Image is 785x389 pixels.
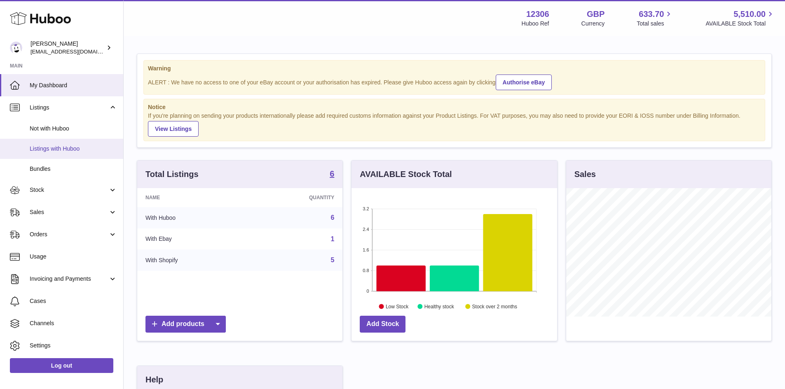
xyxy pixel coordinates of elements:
[148,73,761,90] div: ALERT : We have no access to one of your eBay account or your authorisation has expired. Please g...
[330,256,334,263] a: 5
[137,207,248,228] td: With Huboo
[30,145,117,153] span: Listings with Huboo
[145,374,163,385] h3: Help
[472,304,517,310] text: Stock over 2 months
[148,103,761,111] strong: Notice
[30,208,108,216] span: Sales
[363,247,369,252] text: 1.6
[30,342,117,349] span: Settings
[30,48,121,55] span: [EMAIL_ADDRESS][DOMAIN_NAME]
[733,9,766,20] span: 5,510.00
[587,9,605,20] strong: GBP
[148,65,761,72] strong: Warning
[137,249,248,271] td: With Shopify
[148,121,199,137] a: View Listings
[424,304,455,310] text: Healthy stock
[30,319,117,327] span: Channels
[574,169,596,180] h3: Sales
[705,20,775,28] span: AVAILABLE Stock Total
[637,20,673,28] span: Total sales
[639,9,664,20] span: 633.70
[30,82,117,89] span: My Dashboard
[30,275,108,283] span: Invoicing and Payments
[360,316,405,333] a: Add Stock
[30,186,108,194] span: Stock
[363,206,369,211] text: 3.2
[30,125,117,133] span: Not with Huboo
[248,188,343,207] th: Quantity
[145,169,199,180] h3: Total Listings
[363,268,369,273] text: 0.8
[137,228,248,250] td: With Ebay
[30,231,108,238] span: Orders
[137,188,248,207] th: Name
[30,165,117,173] span: Bundles
[360,169,452,180] h3: AVAILABLE Stock Total
[30,297,117,305] span: Cases
[330,214,334,221] a: 6
[330,235,334,242] a: 1
[330,170,334,179] a: 6
[148,112,761,137] div: If you're planning on sending your products internationally please add required customs informati...
[496,75,552,90] a: Authorise eBay
[386,304,409,310] text: Low Stock
[581,20,605,28] div: Currency
[10,42,22,54] img: internalAdmin-12306@internal.huboo.com
[30,253,117,261] span: Usage
[30,104,108,112] span: Listings
[10,358,113,373] a: Log out
[522,20,549,28] div: Huboo Ref
[705,9,775,28] a: 5,510.00 AVAILABLE Stock Total
[526,9,549,20] strong: 12306
[367,289,369,293] text: 0
[30,40,105,56] div: [PERSON_NAME]
[637,9,673,28] a: 633.70 Total sales
[363,227,369,232] text: 2.4
[330,170,334,178] strong: 6
[145,316,226,333] a: Add products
